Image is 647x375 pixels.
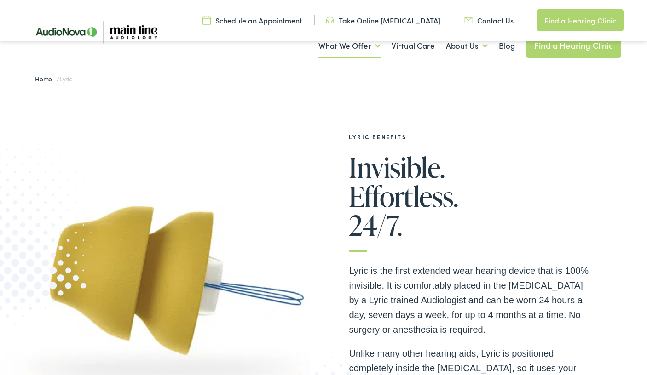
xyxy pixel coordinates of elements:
[349,210,402,240] span: 24/7.
[349,134,591,140] h2: Lyric Benefits
[202,15,211,25] img: utility icon
[446,29,488,63] a: About Us
[326,15,440,25] a: Take Online [MEDICAL_DATA]
[202,15,302,25] a: Schedule an Appointment
[499,29,515,63] a: Blog
[60,74,72,83] span: Lyric
[326,15,334,25] img: utility icon
[349,152,445,182] span: Invisible.
[537,9,624,31] a: Find a Hearing Clinic
[35,74,72,83] span: /
[526,33,621,58] a: Find a Hearing Clinic
[464,15,514,25] a: Contact Us
[35,74,57,83] a: Home
[349,181,458,211] span: Effortless.
[464,15,473,25] img: utility icon
[318,29,381,63] a: What We Offer
[392,29,435,63] a: Virtual Care
[349,263,591,337] p: Lyric is the first extended wear hearing device that is 100% invisible. It is comfortably placed ...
